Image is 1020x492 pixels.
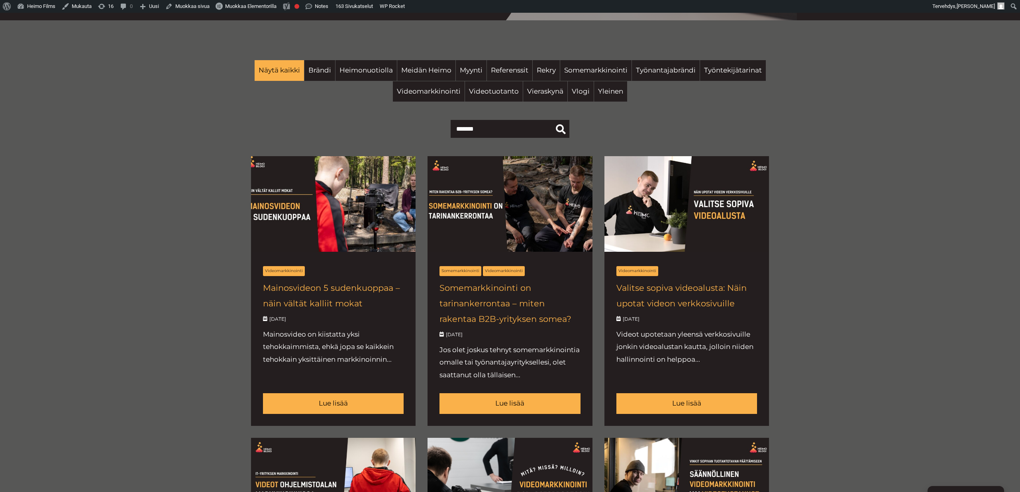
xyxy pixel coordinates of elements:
[594,81,627,102] a: Yleinen
[304,60,335,81] a: Brändi
[533,60,560,81] a: Rekry
[335,60,397,81] a: Heimonuotiolla
[401,64,451,77] span: Meidän Heimo
[523,81,567,102] a: Vieraskynä
[225,3,277,9] span: Muokkaa Elementorilla
[397,85,461,98] span: Videomarkkinointi
[397,60,455,81] a: Meidän Heimo
[393,81,465,102] a: Videomarkkinointi
[598,85,623,98] span: Yleinen
[460,64,483,77] span: Myynti
[294,4,299,9] div: Focus keyphrase not set
[487,60,532,81] a: Referenssit
[632,60,700,81] a: Työnantajabrändi
[564,64,628,77] span: Somemarkkinointi
[957,3,995,9] span: [PERSON_NAME]
[568,81,594,102] a: Vlogi
[491,64,528,77] span: Referenssit
[469,85,519,98] span: Videotuotanto
[572,85,590,98] span: Vlogi
[465,81,523,102] a: Videotuotanto
[339,64,393,77] span: Heimonuotiolla
[636,64,696,77] span: Työnantajabrändi
[456,60,486,81] a: Myynti
[700,60,766,81] a: Työntekijätarinat
[527,85,563,98] span: Vieraskynä
[560,60,632,81] a: Somemarkkinointi
[255,60,304,81] a: Näytä kaikki
[704,64,762,77] span: Työntekijätarinat
[537,64,556,77] span: Rekry
[308,64,331,77] span: Brändi
[259,64,300,77] span: Näytä kaikki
